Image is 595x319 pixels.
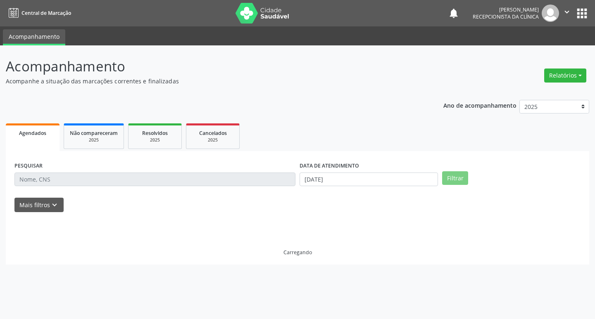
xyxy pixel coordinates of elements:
[575,6,589,21] button: apps
[6,56,414,77] p: Acompanhamento
[21,9,71,17] span: Central de Marcação
[14,172,295,187] input: Nome, CNS
[70,137,118,143] div: 2025
[50,201,59,210] i: keyboard_arrow_down
[300,160,359,172] label: DATA DE ATENDIMENTO
[6,6,71,20] a: Central de Marcação
[199,130,227,137] span: Cancelados
[70,130,118,137] span: Não compareceram
[473,13,539,20] span: Recepcionista da clínica
[14,160,43,172] label: PESQUISAR
[442,171,468,185] button: Filtrar
[544,69,586,83] button: Relatórios
[134,137,176,143] div: 2025
[443,100,516,110] p: Ano de acompanhamento
[473,6,539,13] div: [PERSON_NAME]
[19,130,46,137] span: Agendados
[559,5,575,22] button: 
[448,7,459,19] button: notifications
[542,5,559,22] img: img
[142,130,168,137] span: Resolvidos
[283,249,312,256] div: Carregando
[192,137,233,143] div: 2025
[14,198,64,212] button: Mais filtroskeyboard_arrow_down
[300,172,438,187] input: Selecione um intervalo
[562,7,571,17] i: 
[3,29,65,45] a: Acompanhamento
[6,77,414,85] p: Acompanhe a situação das marcações correntes e finalizadas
